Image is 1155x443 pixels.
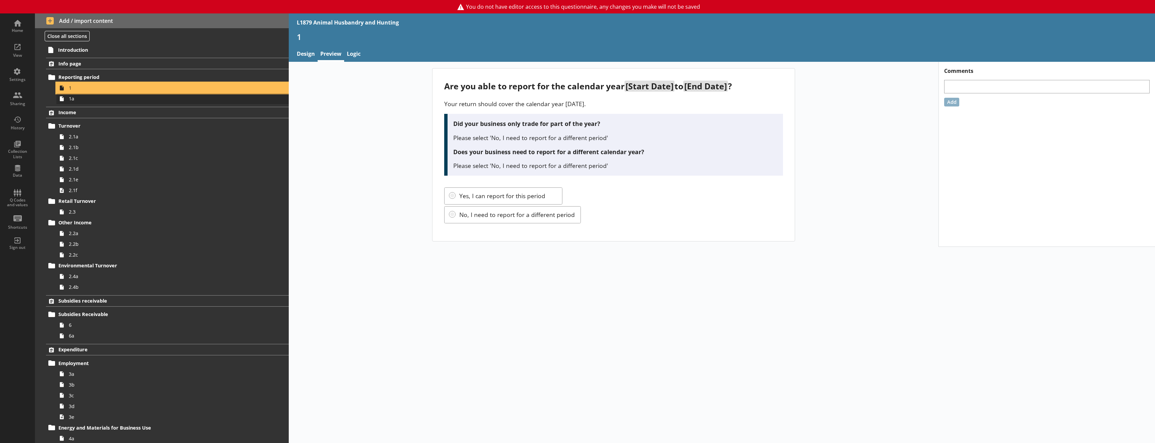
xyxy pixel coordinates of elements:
[69,95,239,102] span: 1a
[297,19,399,26] div: L1879 Animal Husbandry and Hunting
[49,309,289,341] li: Subsidies Receivable66a
[453,148,644,156] strong: Does your business need to report for a different calendar year?
[58,47,237,53] span: Introduction
[58,219,237,226] span: Other Income
[58,346,237,353] span: Expenditure
[6,101,29,106] div: Sharing
[46,58,289,69] a: Info page
[625,81,675,92] span: [Start Date]
[46,121,289,131] a: Turnover
[69,230,239,236] span: 2.2a
[453,120,600,128] strong: Did your business only trade for part of the year?
[69,166,239,172] span: 2.1d
[58,425,237,431] span: Energy and Materials for Business Use
[297,32,1147,42] h1: 1
[69,392,239,399] span: 3c
[56,239,289,250] a: 2.2b
[69,382,239,388] span: 3b
[453,134,777,142] p: Please select 'No, I need to report for a different period'
[6,53,29,58] div: View
[69,333,239,339] span: 6a
[46,358,289,368] a: Employment
[56,320,289,330] a: 6
[56,390,289,401] a: 3c
[58,198,237,204] span: Retail Turnover
[939,62,1155,75] h1: Comments
[46,17,278,25] span: Add / import content
[56,174,289,185] a: 2.1e
[46,196,289,207] a: Retail Turnover
[69,403,239,409] span: 3d
[56,131,289,142] a: 2.1a
[56,83,289,93] a: 1
[69,133,239,140] span: 2.1a
[6,225,29,230] div: Shortcuts
[46,422,289,433] a: Energy and Materials for Business Use
[318,47,344,62] a: Preview
[49,121,289,196] li: Turnover2.1a2.1b2.1c2.1d2.1e2.1f
[46,309,289,320] a: Subsidies Receivable
[69,176,239,183] span: 2.1e
[69,273,239,279] span: 2.4a
[58,109,237,116] span: Income
[6,28,29,33] div: Home
[58,311,237,317] span: Subsidies Receivable
[49,358,289,422] li: Employment3a3b3c3d3e
[58,60,237,67] span: Info page
[69,209,239,215] span: 2.3
[56,271,289,282] a: 2.4a
[6,245,29,250] div: Sign out
[444,100,783,108] p: Your return should cover the calendar year [DATE].
[49,196,289,217] li: Retail Turnover2.3
[69,241,239,247] span: 2.2b
[45,31,90,41] button: Close all sections
[344,47,363,62] a: Logic
[69,144,239,150] span: 2.1b
[46,107,289,118] a: Income
[69,187,239,193] span: 2.1f
[56,250,289,260] a: 2.2c
[453,162,777,170] p: Please select 'No, I need to report for a different period'
[49,72,289,104] li: Reporting period11a
[6,125,29,131] div: History
[56,142,289,153] a: 2.1b
[56,185,289,196] a: 2.1f
[35,13,289,28] button: Add / import content
[58,262,237,269] span: Environmental Turnover
[69,155,239,161] span: 2.1c
[46,44,289,55] a: Introduction
[444,81,783,92] div: Are you able to report for the calendar year to ?
[49,217,289,260] li: Other Income2.2a2.2b2.2c
[46,217,289,228] a: Other Income
[46,295,289,307] a: Subsidies receivable
[56,207,289,217] a: 2.3
[56,164,289,174] a: 2.1d
[56,228,289,239] a: 2.2a
[56,368,289,379] a: 3a
[46,344,289,355] a: Expenditure
[56,330,289,341] a: 6a
[58,360,237,366] span: Employment
[69,322,239,328] span: 6
[69,252,239,258] span: 2.2c
[46,72,289,83] a: Reporting period
[294,47,318,62] a: Design
[56,282,289,293] a: 2.4b
[35,107,289,293] li: IncomeTurnover2.1a2.1b2.1c2.1d2.1e2.1fRetail Turnover2.3Other Income2.2a2.2b2.2cEnvironmental Tur...
[6,198,29,208] div: Q Codes and values
[35,295,289,341] li: Subsidies receivableSubsidies Receivable66a
[58,123,237,129] span: Turnover
[56,93,289,104] a: 1a
[56,411,289,422] a: 3e
[683,81,728,92] span: [End Date]
[58,74,237,80] span: Reporting period
[56,401,289,411] a: 3d
[69,371,239,377] span: 3a
[35,58,289,104] li: Info pageReporting period11a
[6,77,29,82] div: Settings
[58,298,237,304] span: Subsidies receivable
[6,173,29,178] div: Data
[49,260,289,293] li: Environmental Turnover2.4a2.4b
[6,149,29,159] div: Collection Lists
[56,379,289,390] a: 3b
